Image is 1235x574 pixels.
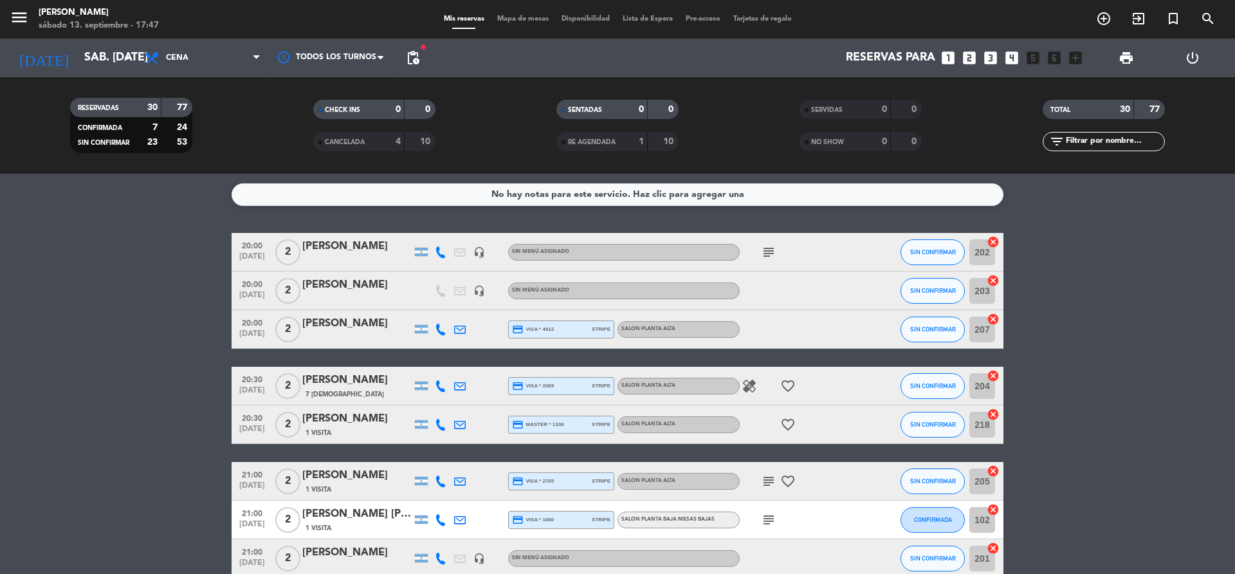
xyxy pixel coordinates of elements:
div: No hay notas para este servicio. Haz clic para agregar una [491,187,744,202]
span: CANCELADA [325,139,365,145]
i: subject [761,474,776,489]
i: favorite_border [780,474,796,489]
span: CONFIRMADA [914,516,952,523]
div: [PERSON_NAME] [302,238,412,255]
span: TOTAL [1050,107,1070,113]
strong: 0 [911,137,919,146]
i: subject [761,512,776,528]
span: [DATE] [236,520,268,535]
span: 1 Visita [306,428,331,438]
span: 20:30 [236,410,268,425]
div: [PERSON_NAME] [302,277,412,293]
span: master * 1336 [512,419,564,430]
i: cancel [987,542,1000,555]
strong: 77 [1149,105,1162,114]
i: cancel [987,408,1000,421]
span: Sin menú asignado [512,555,569,560]
strong: 0 [668,105,676,114]
span: 20:30 [236,371,268,386]
strong: 10 [663,137,676,146]
i: exit_to_app [1131,11,1146,26]
i: cancel [987,236,1000,248]
i: cancel [987,503,1000,516]
span: 20:00 [236,276,268,291]
button: menu [10,8,29,32]
span: visa * 4912 [512,324,554,335]
i: looks_4 [1003,50,1020,66]
i: arrow_drop_down [120,50,135,66]
span: stripe [592,420,610,429]
span: SIN CONFIRMAR [910,382,956,389]
span: [DATE] [236,252,268,267]
span: SALON PLANTA ALTA [621,326,675,331]
span: SIN CONFIRMAR [910,555,956,562]
span: Reservas para [846,51,935,64]
span: 2 [275,412,300,438]
div: [PERSON_NAME] [39,6,159,19]
span: Sin menú asignado [512,249,569,254]
div: [PERSON_NAME] [302,411,412,427]
i: headset_mic [473,553,485,564]
span: visa * 1680 [512,514,554,526]
i: search [1200,11,1216,26]
span: visa * 2765 [512,476,554,487]
span: SIN CONFIRMAR [910,477,956,485]
i: credit_card [512,476,524,487]
span: 2 [275,546,300,571]
span: Mis reservas [437,15,491,23]
span: SALON PLANTA ALTA [621,383,675,388]
span: SALON PLANTA BAJA MESAS BAJAS [621,517,715,522]
span: 21:00 [236,544,268,559]
button: SIN CONFIRMAR [901,468,965,494]
i: cancel [987,465,1000,477]
span: [DATE] [236,329,268,344]
span: stripe [592,477,610,485]
span: 2 [275,278,300,304]
span: [DATE] [236,386,268,401]
span: 2 [275,468,300,494]
span: 2 [275,317,300,342]
i: favorite_border [780,378,796,394]
i: looks_two [961,50,978,66]
div: [PERSON_NAME] [PERSON_NAME] [302,506,412,523]
span: 21:00 [236,505,268,520]
i: credit_card [512,324,524,335]
span: stripe [592,382,610,390]
span: SENTADAS [568,107,602,113]
strong: 24 [177,123,190,132]
span: print [1119,50,1134,66]
button: CONFIRMADA [901,507,965,533]
i: power_settings_new [1185,50,1200,66]
span: Lista de Espera [616,15,679,23]
button: SIN CONFIRMAR [901,239,965,265]
div: [PERSON_NAME] [302,544,412,561]
strong: 0 [882,137,887,146]
button: SIN CONFIRMAR [901,412,965,438]
span: Sin menú asignado [512,288,569,293]
div: LOG OUT [1159,39,1225,77]
span: SIN CONFIRMAR [910,421,956,428]
span: Cena [166,53,188,62]
strong: 23 [147,138,158,147]
span: 1 Visita [306,523,331,533]
strong: 0 [882,105,887,114]
span: Disponibilidad [555,15,616,23]
i: credit_card [512,419,524,430]
i: menu [10,8,29,27]
i: turned_in_not [1166,11,1181,26]
span: 20:00 [236,237,268,252]
span: NO SHOW [811,139,844,145]
span: pending_actions [405,50,421,66]
i: cancel [987,274,1000,287]
button: SIN CONFIRMAR [901,278,965,304]
div: sábado 13. septiembre - 17:47 [39,19,159,32]
button: SIN CONFIRMAR [901,373,965,399]
i: [DATE] [10,44,78,72]
strong: 53 [177,138,190,147]
strong: 10 [420,137,433,146]
div: [PERSON_NAME] [302,467,412,484]
i: subject [761,245,776,260]
i: cancel [987,369,1000,382]
span: SIN CONFIRMAR [910,287,956,294]
strong: 30 [147,103,158,112]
